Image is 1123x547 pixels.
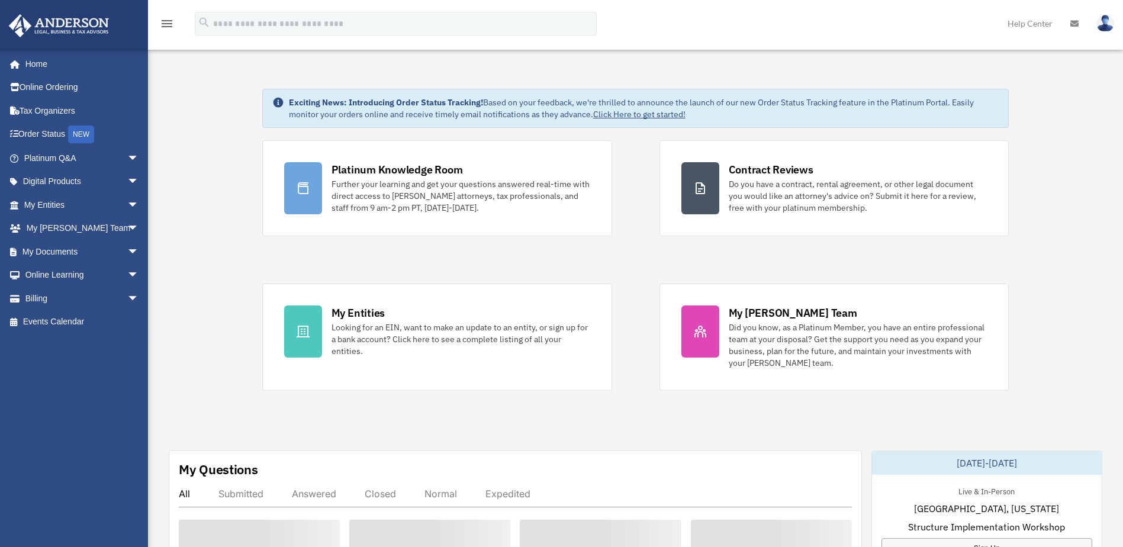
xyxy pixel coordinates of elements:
[179,461,258,478] div: My Questions
[179,488,190,500] div: All
[160,17,174,31] i: menu
[365,488,396,500] div: Closed
[332,178,590,214] div: Further your learning and get your questions answered real-time with direct access to [PERSON_NAM...
[332,305,385,320] div: My Entities
[127,287,151,311] span: arrow_drop_down
[8,52,151,76] a: Home
[8,310,157,334] a: Events Calendar
[729,321,987,369] div: Did you know, as a Platinum Member, you have an entire professional team at your disposal? Get th...
[729,162,813,177] div: Contract Reviews
[5,14,112,37] img: Anderson Advisors Platinum Portal
[198,16,211,29] i: search
[8,287,157,310] a: Billingarrow_drop_down
[8,217,157,240] a: My [PERSON_NAME] Teamarrow_drop_down
[8,263,157,287] a: Online Learningarrow_drop_down
[8,76,157,99] a: Online Ordering
[729,178,987,214] div: Do you have a contract, rental agreement, or other legal document you would like an attorney's ad...
[424,488,457,500] div: Normal
[729,305,857,320] div: My [PERSON_NAME] Team
[127,170,151,194] span: arrow_drop_down
[8,240,157,263] a: My Documentsarrow_drop_down
[8,99,157,123] a: Tax Organizers
[908,520,1065,534] span: Structure Implementation Workshop
[262,140,612,236] a: Platinum Knowledge Room Further your learning and get your questions answered real-time with dire...
[262,284,612,391] a: My Entities Looking for an EIN, want to make an update to an entity, or sign up for a bank accoun...
[8,123,157,147] a: Order StatusNEW
[292,488,336,500] div: Answered
[218,488,263,500] div: Submitted
[659,284,1009,391] a: My [PERSON_NAME] Team Did you know, as a Platinum Member, you have an entire professional team at...
[289,97,483,108] strong: Exciting News: Introducing Order Status Tracking!
[68,126,94,143] div: NEW
[127,146,151,170] span: arrow_drop_down
[127,193,151,217] span: arrow_drop_down
[127,217,151,241] span: arrow_drop_down
[949,484,1024,497] div: Live & In-Person
[485,488,530,500] div: Expedited
[332,321,590,357] div: Looking for an EIN, want to make an update to an entity, or sign up for a bank account? Click her...
[127,263,151,288] span: arrow_drop_down
[8,146,157,170] a: Platinum Q&Aarrow_drop_down
[8,193,157,217] a: My Entitiesarrow_drop_down
[1096,15,1114,32] img: User Pic
[160,21,174,31] a: menu
[659,140,1009,236] a: Contract Reviews Do you have a contract, rental agreement, or other legal document you would like...
[593,109,686,120] a: Click Here to get started!
[8,170,157,194] a: Digital Productsarrow_drop_down
[914,501,1059,516] span: [GEOGRAPHIC_DATA], [US_STATE]
[872,451,1102,475] div: [DATE]-[DATE]
[332,162,463,177] div: Platinum Knowledge Room
[127,240,151,264] span: arrow_drop_down
[289,96,999,120] div: Based on your feedback, we're thrilled to announce the launch of our new Order Status Tracking fe...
